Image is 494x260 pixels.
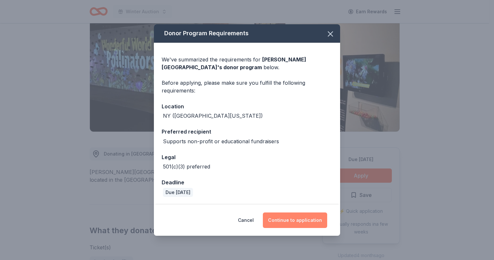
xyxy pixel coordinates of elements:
div: Before applying, please make sure you fulfill the following requirements: [162,79,332,94]
div: Legal [162,153,332,161]
div: Preferred recipient [162,127,332,136]
div: Supports non-profit or educational fundraisers [163,137,279,145]
div: We've summarized the requirements for below. [162,56,332,71]
div: Donor Program Requirements [154,24,340,43]
div: 501(c)(3) preferred [163,163,210,170]
div: Deadline [162,178,332,187]
button: Continue to application [263,212,327,228]
button: Cancel [238,212,254,228]
div: NY ([GEOGRAPHIC_DATA][US_STATE]) [163,112,263,120]
div: Location [162,102,332,111]
div: Due [DATE] [163,188,193,197]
